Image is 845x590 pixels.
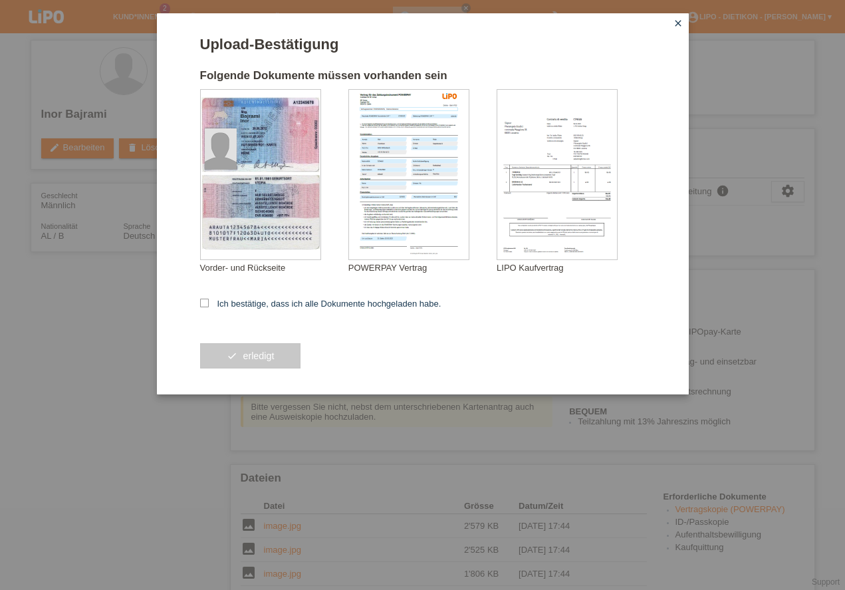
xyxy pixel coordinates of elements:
[497,90,617,259] img: upload_document_confirmation_type_receipt_generic.png
[348,263,497,273] div: POWERPAY Vertrag
[349,90,469,259] img: upload_document_confirmation_type_contract_kkg_whitelabel.png
[669,17,687,32] a: close
[437,92,457,104] img: 39073_print.png
[243,351,274,361] span: erledigt
[201,90,320,259] img: upload_document_confirmation_type_id_foreign_empty.png
[241,113,307,119] div: Bajrami
[200,263,348,273] div: Vorder- und Rückseite
[200,36,646,53] h1: Upload-Bestätigung
[205,128,237,170] img: foreign_id_photo_male.png
[200,343,301,369] button: check erledigt
[227,351,237,361] i: check
[673,18,683,29] i: close
[200,299,441,309] label: Ich bestätige, dass ich alle Dokumente hochgeladen habe.
[497,263,645,273] div: LIPO Kaufvertrag
[241,118,307,123] div: Inor
[200,69,646,89] h2: Folgende Dokumente müssen vorhanden sein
